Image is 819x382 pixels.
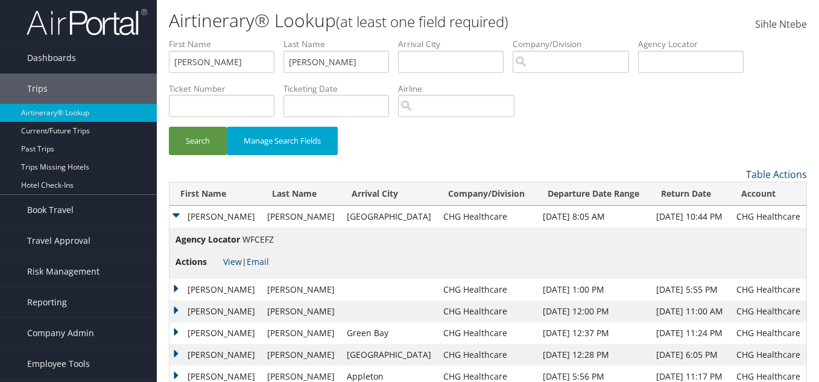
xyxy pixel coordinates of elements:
[169,182,261,206] th: First Name: activate to sort column ascending
[261,301,341,322] td: [PERSON_NAME]
[261,206,341,228] td: [PERSON_NAME]
[537,182,650,206] th: Departure Date Range: activate to sort column ascending
[650,301,730,322] td: [DATE] 11:00 AM
[537,322,650,344] td: [DATE] 12:37 PM
[341,206,437,228] td: [GEOGRAPHIC_DATA]
[27,43,76,73] span: Dashboards
[242,234,274,245] span: WFCEFZ
[730,182,806,206] th: Account: activate to sort column ascending
[223,256,269,267] span: |
[27,318,94,348] span: Company Admin
[398,83,523,95] label: Airline
[283,38,398,50] label: Last Name
[169,8,594,33] h1: Airtinerary® Lookup
[513,38,638,50] label: Company/Division
[730,301,806,322] td: CHG Healthcare
[650,182,730,206] th: Return Date: activate to sort column ascending
[398,38,513,50] label: Arrival City
[730,279,806,301] td: CHG Healthcare
[755,18,807,31] span: Sihle Ntebe
[437,301,537,322] td: CHG Healthcare
[169,38,283,50] label: First Name
[169,83,283,95] label: Ticket Number
[261,344,341,366] td: [PERSON_NAME]
[437,322,537,344] td: CHG Healthcare
[169,279,261,301] td: [PERSON_NAME]
[437,206,537,228] td: CHG Healthcare
[27,226,90,256] span: Travel Approval
[169,322,261,344] td: [PERSON_NAME]
[223,256,242,267] a: View
[27,349,90,379] span: Employee Tools
[27,74,48,104] span: Trips
[537,344,650,366] td: [DATE] 12:28 PM
[755,6,807,43] a: Sihle Ntebe
[175,255,221,269] span: Actions
[437,344,537,366] td: CHG Healthcare
[537,301,650,322] td: [DATE] 12:00 PM
[261,322,341,344] td: [PERSON_NAME]
[247,256,269,267] a: Email
[227,127,338,155] button: Manage Search Fields
[27,8,147,36] img: airportal-logo.png
[746,168,807,181] a: Table Actions
[27,287,67,317] span: Reporting
[27,256,100,287] span: Risk Management
[650,322,730,344] td: [DATE] 11:24 PM
[650,206,730,228] td: [DATE] 10:44 PM
[730,322,806,344] td: CHG Healthcare
[341,322,437,344] td: Green Bay
[437,182,537,206] th: Company/Division
[341,182,437,206] th: Arrival City: activate to sort column ascending
[175,233,240,246] span: Agency Locator
[261,279,341,301] td: [PERSON_NAME]
[261,182,341,206] th: Last Name: activate to sort column ascending
[437,279,537,301] td: CHG Healthcare
[537,279,650,301] td: [DATE] 1:00 PM
[27,195,74,225] span: Book Travel
[169,301,261,322] td: [PERSON_NAME]
[650,344,730,366] td: [DATE] 6:05 PM
[730,344,806,366] td: CHG Healthcare
[169,206,261,228] td: [PERSON_NAME]
[283,83,398,95] label: Ticketing Date
[730,206,806,228] td: CHG Healthcare
[638,38,753,50] label: Agency Locator
[336,11,508,31] small: (at least one field required)
[537,206,650,228] td: [DATE] 8:05 AM
[341,344,437,366] td: [GEOGRAPHIC_DATA]
[169,344,261,366] td: [PERSON_NAME]
[169,127,227,155] button: Search
[650,279,730,301] td: [DATE] 5:55 PM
